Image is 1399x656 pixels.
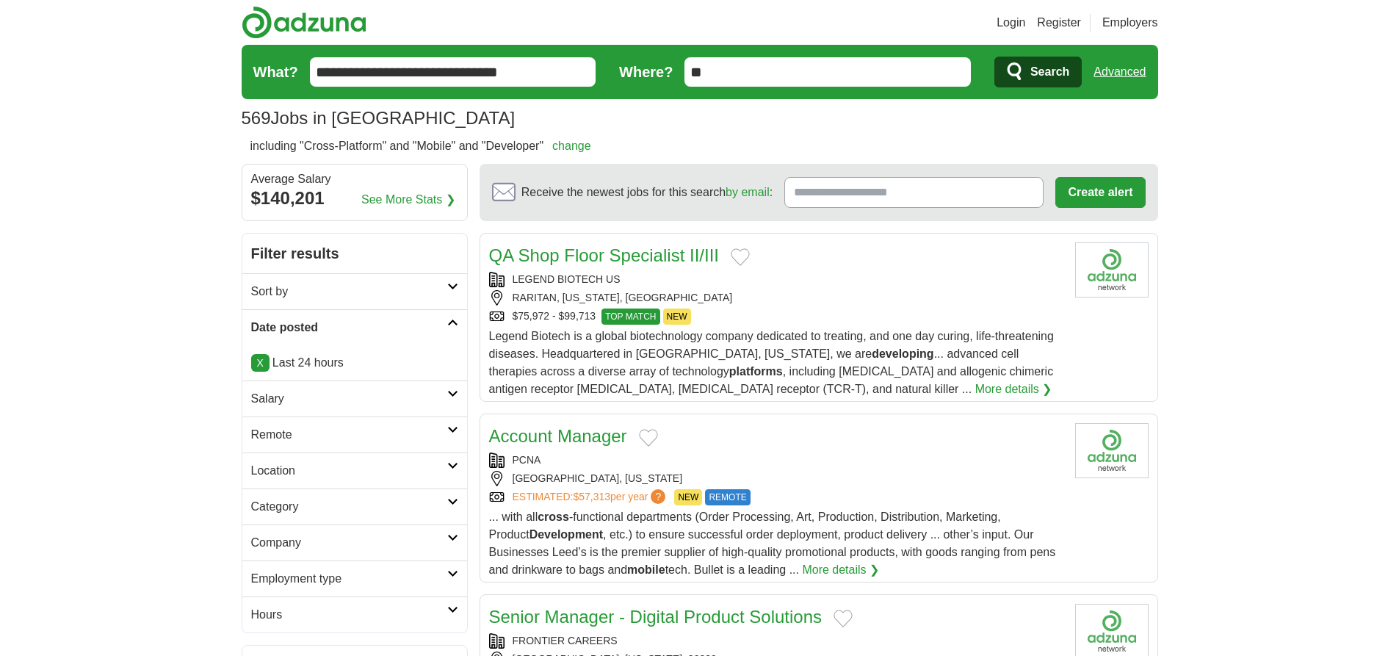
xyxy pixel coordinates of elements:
[489,245,719,265] a: QA Shop Floor Specialist II/III
[489,290,1063,306] div: RARITAN, [US_STATE], [GEOGRAPHIC_DATA]
[251,534,447,552] h2: Company
[521,184,773,201] span: Receive the newest jobs for this search :
[242,381,467,417] a: Salary
[1037,14,1081,32] a: Register
[529,528,603,541] strong: Development
[619,61,673,83] label: Where?
[251,426,447,444] h2: Remote
[639,429,658,447] button: Add to favorite jobs
[242,273,467,309] a: Sort by
[242,309,467,345] a: Date posted
[242,453,467,489] a: Location
[251,319,447,336] h2: Date posted
[242,525,467,561] a: Company
[975,381,1052,398] a: More details ❯
[538,511,569,523] strong: cross
[251,570,447,588] h2: Employment type
[872,347,933,360] strong: developing
[489,633,1063,649] div: FRONTIER CAREERS
[663,309,691,325] span: NEW
[997,14,1025,32] a: Login
[242,108,516,128] h1: Jobs in [GEOGRAPHIC_DATA]
[251,354,270,372] a: X
[242,489,467,525] a: Category
[250,137,591,155] h2: including "Cross-Platform" and "Mobile" and "Developer"
[489,426,627,446] a: Account Manager
[729,365,783,378] strong: platforms
[251,354,458,372] p: Last 24 hours
[253,61,298,83] label: What?
[251,283,447,300] h2: Sort by
[489,309,1063,325] div: $75,972 - $99,713
[242,6,366,39] img: Adzuna logo
[489,511,1056,576] span: ... with all -functional departments (Order Processing, Art, Production, Distribution, Marketing,...
[251,462,447,480] h2: Location
[513,489,669,505] a: ESTIMATED:$57,313per year?
[242,105,271,131] span: 569
[651,489,665,504] span: ?
[251,390,447,408] h2: Salary
[834,610,853,627] button: Add to favorite jobs
[731,248,750,266] button: Add to favorite jobs
[242,234,467,273] h2: Filter results
[251,498,447,516] h2: Category
[1075,242,1149,298] img: Company logo
[1055,177,1145,208] button: Create alert
[489,330,1054,395] span: Legend Biotech is a global biotechnology company dedicated to treating, and one day curing, life-...
[489,272,1063,287] div: LEGEND BIOTECH US
[802,561,879,579] a: More details ❯
[489,607,823,627] a: Senior Manager - Digital Product Solutions
[361,191,455,209] a: See More Stats ❯
[1075,423,1149,478] img: Company logo
[674,489,702,505] span: NEW
[251,606,447,624] h2: Hours
[242,561,467,596] a: Employment type
[552,140,591,152] a: change
[1093,57,1146,87] a: Advanced
[242,596,467,632] a: Hours
[242,417,467,453] a: Remote
[627,563,665,576] strong: mobile
[601,309,659,325] span: TOP MATCH
[1030,57,1069,87] span: Search
[726,186,770,198] a: by email
[489,471,1063,486] div: [GEOGRAPHIC_DATA], [US_STATE]
[705,489,750,505] span: REMOTE
[489,453,1063,468] div: PCNA
[994,57,1082,87] button: Search
[1102,14,1158,32] a: Employers
[251,185,458,212] div: $140,201
[251,173,458,185] div: Average Salary
[573,491,610,502] span: $57,313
